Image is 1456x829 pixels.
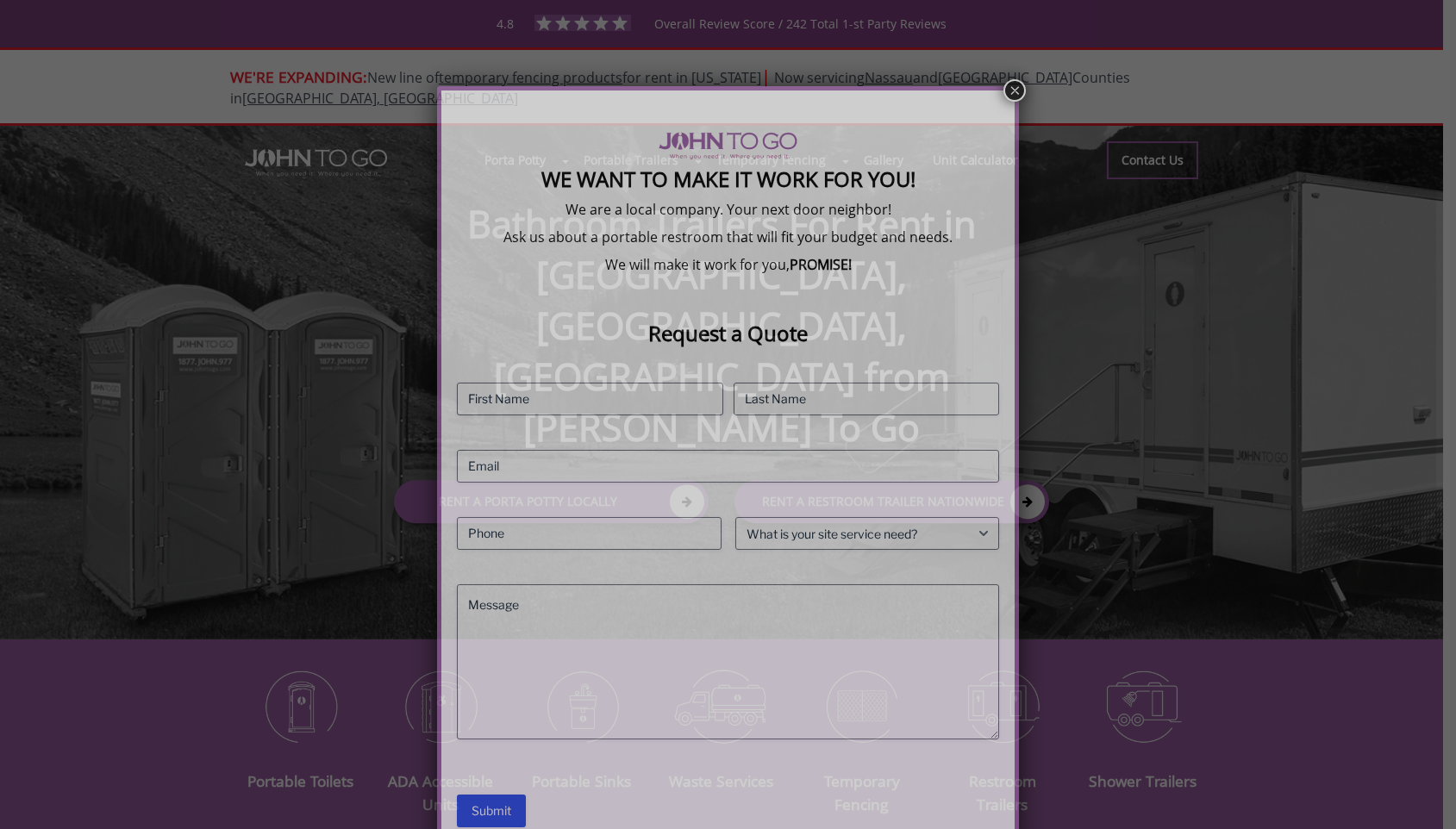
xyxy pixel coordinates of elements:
[457,200,1000,219] p: We are a local company. Your next door neighbor!
[648,319,808,347] strong: Request a Quote
[457,517,722,550] input: Phone
[541,165,915,193] strong: We Want To Make It Work For You!
[790,255,852,274] b: PROMISE!
[734,383,1000,415] input: Last Name
[457,383,723,415] input: First Name
[457,228,1000,246] p: Ask us about a portable restroom that will fit your budget and needs.
[457,450,1000,483] input: Email
[457,795,526,827] input: Submit
[659,132,797,159] img: logo of viptogo
[1003,79,1026,102] button: Close
[457,255,1000,274] p: We will make it work for you,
